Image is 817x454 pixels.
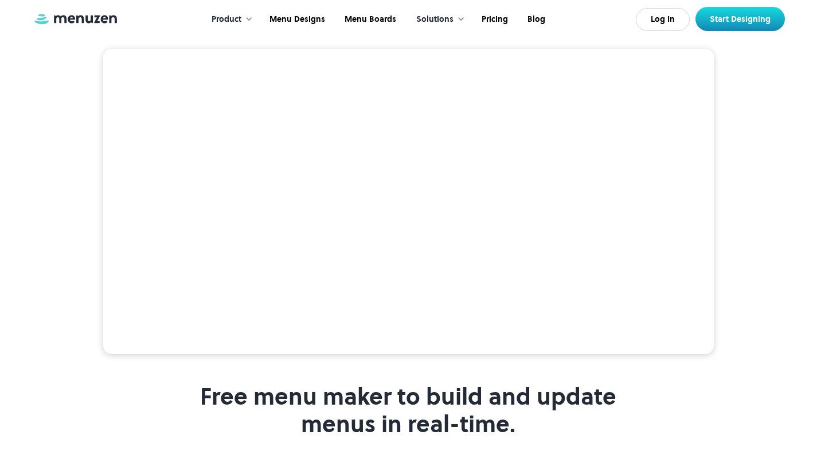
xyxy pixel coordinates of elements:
[695,7,785,31] a: Start Designing
[416,13,454,26] div: Solutions
[200,2,259,37] div: Product
[471,2,517,37] a: Pricing
[517,2,554,37] a: Blog
[259,2,334,37] a: Menu Designs
[189,383,628,438] h1: Free menu maker to build and update menus in real-time.
[405,2,471,37] div: Solutions
[334,2,405,37] a: Menu Boards
[636,8,690,31] a: Log In
[212,13,241,26] div: Product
